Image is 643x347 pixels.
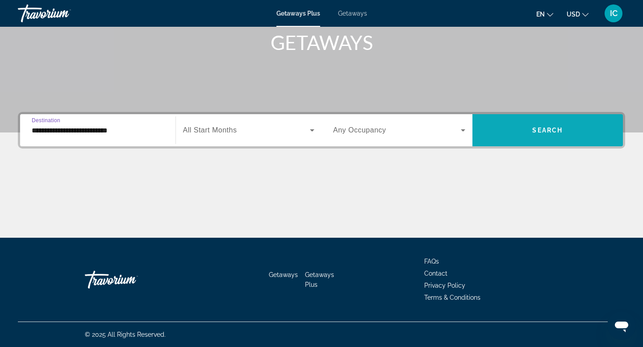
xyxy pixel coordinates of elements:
iframe: Button to launch messaging window [607,311,636,340]
a: Travorium [18,2,107,25]
a: Getaways [338,10,367,17]
a: Contact [424,270,447,277]
span: © 2025 All Rights Reserved. [85,331,166,338]
button: Change language [536,8,553,21]
span: Any Occupancy [333,126,386,134]
a: FAQs [424,258,439,265]
span: Search [532,127,563,134]
span: All Start Months [183,126,237,134]
span: en [536,11,545,18]
a: Privacy Policy [424,282,465,289]
span: Destination [32,117,60,123]
button: Change currency [567,8,589,21]
a: Terms & Conditions [424,294,480,301]
h1: SEE THE WORLD WITH TRAVORIUM GETAWAYS [154,8,489,54]
a: Getaways [269,271,298,278]
span: USD [567,11,580,18]
a: Travorium [85,266,174,293]
button: User Menu [602,4,625,23]
span: IC [610,9,618,18]
div: Search widget [20,114,623,146]
button: Search [472,114,623,146]
a: Getaways Plus [276,10,320,17]
a: Getaways Plus [305,271,334,288]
